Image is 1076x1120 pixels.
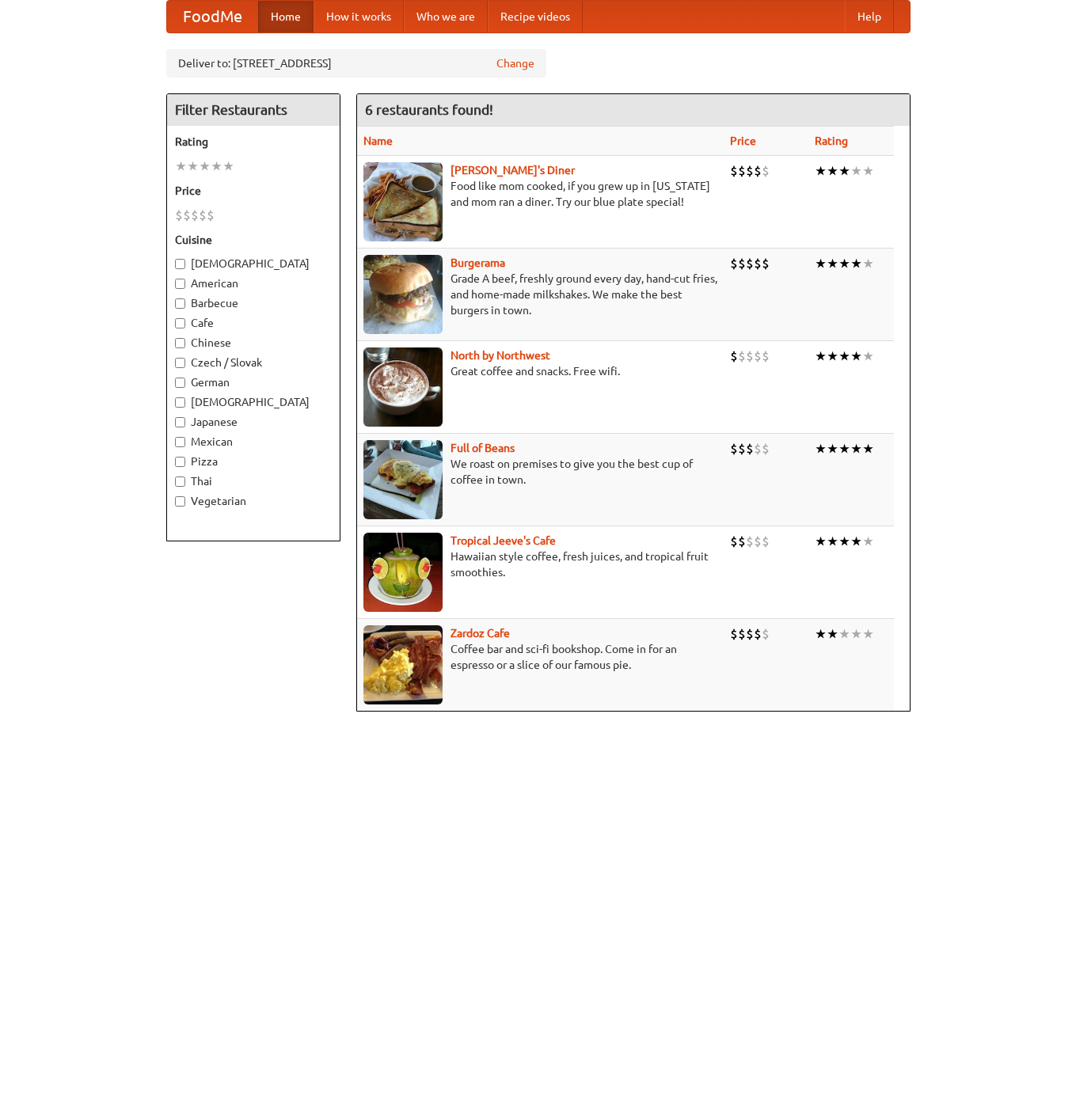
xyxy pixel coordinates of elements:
[175,259,185,269] input: [DEMOGRAPHIC_DATA]
[175,414,332,430] label: Japanese
[175,358,185,368] input: Czech / Slovak
[838,533,850,550] li: ★
[191,207,199,224] li: $
[175,295,332,311] label: Barbecue
[175,493,332,509] label: Vegetarian
[827,440,838,457] li: ★
[838,625,850,643] li: ★
[167,94,340,126] h4: Filter Restaurants
[838,347,850,365] li: ★
[222,158,234,175] li: ★
[175,434,332,450] label: Mexican
[363,456,717,488] p: We roast on premises to give you the best cup of coffee in town.
[363,440,443,519] img: beans.jpg
[862,255,874,272] li: ★
[862,440,874,457] li: ★
[175,232,332,248] h5: Cuisine
[363,347,443,427] img: north.jpg
[754,162,762,180] li: $
[730,533,738,550] li: $
[862,625,874,643] li: ★
[451,164,575,177] b: [PERSON_NAME]'s Diner
[175,457,185,467] input: Pizza
[363,625,443,704] img: zardoz.jpg
[365,102,493,117] ng-pluralize: 6 restaurants found!
[815,625,827,643] li: ★
[167,1,258,32] a: FoodMe
[363,135,393,147] a: Name
[815,533,827,550] li: ★
[762,533,770,550] li: $
[404,1,488,32] a: Who we are
[166,49,546,78] div: Deliver to: [STREET_ADDRESS]
[754,347,762,365] li: $
[827,162,838,180] li: ★
[730,162,738,180] li: $
[730,440,738,457] li: $
[850,440,862,457] li: ★
[746,162,754,180] li: $
[175,496,185,507] input: Vegetarian
[730,347,738,365] li: $
[862,347,874,365] li: ★
[850,533,862,550] li: ★
[838,162,850,180] li: ★
[738,162,746,180] li: $
[451,256,505,269] a: Burgerama
[199,158,211,175] li: ★
[815,162,827,180] li: ★
[363,271,717,318] p: Grade A beef, freshly ground every day, hand-cut fries, and home-made milkshakes. We make the bes...
[363,363,717,379] p: Great coffee and snacks. Free wifi.
[762,162,770,180] li: $
[845,1,894,32] a: Help
[746,440,754,457] li: $
[183,207,191,224] li: $
[363,178,717,210] p: Food like mom cooked, if you grew up in [US_STATE] and mom ran a diner. Try our blue plate special!
[363,533,443,612] img: jeeves.jpg
[175,318,185,328] input: Cafe
[451,442,515,454] a: Full of Beans
[175,417,185,427] input: Japanese
[746,255,754,272] li: $
[451,534,556,547] a: Tropical Jeeve's Cafe
[488,1,583,32] a: Recipe videos
[175,338,185,348] input: Chinese
[862,533,874,550] li: ★
[754,533,762,550] li: $
[451,627,510,640] b: Zardoz Cafe
[363,641,717,673] p: Coffee bar and sci-fi bookshop. Come in for an espresso or a slice of our famous pie.
[175,315,332,331] label: Cafe
[762,255,770,272] li: $
[746,347,754,365] li: $
[187,158,199,175] li: ★
[175,335,332,351] label: Chinese
[496,55,534,71] a: Change
[175,134,332,150] h5: Rating
[175,394,332,410] label: [DEMOGRAPHIC_DATA]
[730,135,756,147] a: Price
[207,207,215,224] li: $
[175,476,185,487] input: Thai
[738,440,746,457] li: $
[175,256,332,271] label: [DEMOGRAPHIC_DATA]
[815,135,848,147] a: Rating
[175,158,187,175] li: ★
[762,440,770,457] li: $
[175,397,185,408] input: [DEMOGRAPHIC_DATA]
[762,625,770,643] li: $
[175,437,185,447] input: Mexican
[738,533,746,550] li: $
[762,347,770,365] li: $
[815,347,827,365] li: ★
[451,349,550,362] a: North by Northwest
[827,533,838,550] li: ★
[211,158,222,175] li: ★
[363,255,443,334] img: burgerama.jpg
[746,625,754,643] li: $
[827,347,838,365] li: ★
[175,207,183,224] li: $
[363,549,717,580] p: Hawaiian style coffee, fresh juices, and tropical fruit smoothies.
